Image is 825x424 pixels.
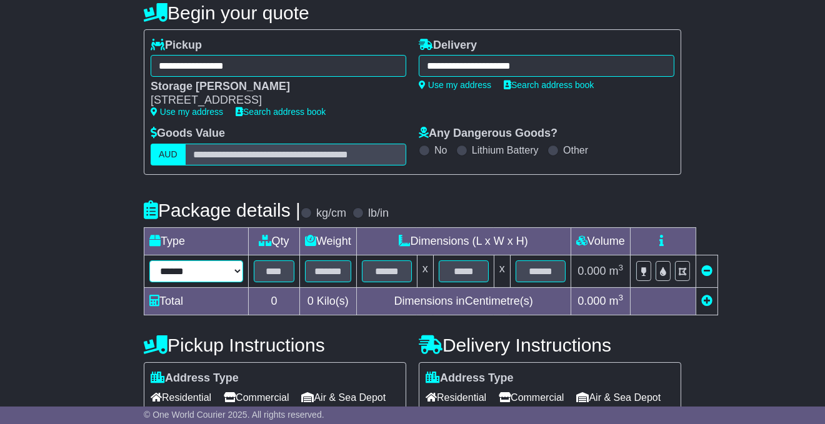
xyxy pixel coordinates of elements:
[144,410,324,420] span: © One World Courier 2025. All rights reserved.
[249,227,300,255] td: Qty
[419,80,491,90] a: Use my address
[577,265,606,277] span: 0.000
[151,39,202,52] label: Pickup
[151,144,186,165] label: AUD
[144,287,249,315] td: Total
[300,287,357,315] td: Kilo(s)
[619,293,624,302] sup: 3
[577,295,606,307] span: 0.000
[417,255,433,287] td: x
[419,127,557,141] label: Any Dangerous Goods?
[434,144,447,156] label: No
[426,372,514,385] label: Address Type
[144,227,249,255] td: Type
[563,144,588,156] label: Other
[151,80,394,94] div: Storage [PERSON_NAME]
[307,295,314,307] span: 0
[577,388,661,407] span: Air & Sea Depot
[151,127,225,141] label: Goods Value
[144,335,406,355] h4: Pickup Instructions
[316,207,346,220] label: kg/cm
[619,263,624,272] sup: 3
[701,265,712,277] a: Remove this item
[494,255,510,287] td: x
[356,227,571,255] td: Dimensions (L x W x H)
[419,39,477,52] label: Delivery
[300,227,357,255] td: Weight
[426,388,486,407] span: Residential
[571,227,630,255] td: Volume
[151,388,211,407] span: Residential
[472,144,539,156] label: Lithium Battery
[504,80,594,90] a: Search address book
[236,107,326,117] a: Search address book
[368,207,389,220] label: lb/in
[151,372,239,385] label: Address Type
[609,295,624,307] span: m
[144,2,681,23] h4: Begin your quote
[249,287,300,315] td: 0
[144,200,301,220] h4: Package details |
[151,107,223,117] a: Use my address
[701,295,712,307] a: Add new item
[224,388,289,407] span: Commercial
[609,265,624,277] span: m
[302,388,386,407] span: Air & Sea Depot
[151,94,394,107] div: [STREET_ADDRESS]
[356,287,571,315] td: Dimensions in Centimetre(s)
[419,335,681,355] h4: Delivery Instructions
[499,388,564,407] span: Commercial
